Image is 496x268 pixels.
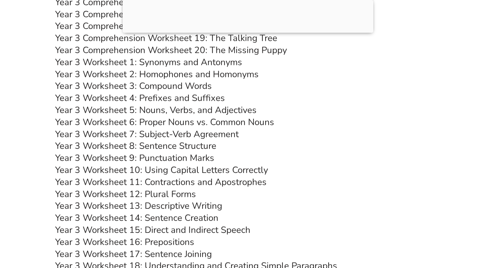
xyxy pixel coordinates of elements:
a: Year 3 Worksheet 9: Punctuation Marks [55,152,214,164]
a: Year 3 Worksheet 15: Direct and Indirect Speech [55,224,250,236]
a: Year 3 Worksheet 17: Sentence Joining [55,248,212,260]
a: Year 3 Worksheet 6: Proper Nouns vs. Common Nouns [55,116,274,128]
a: Year 3 Worksheet 2: Homophones and Homonyms [55,68,259,80]
a: Year 3 Worksheet 7: Subject-Verb Agreement [55,128,239,140]
a: Year 3 Worksheet 13: Descriptive Writing [55,200,222,212]
a: Year 3 Worksheet 5: Nouns, Verbs, and Adjectives [55,104,257,116]
a: Year 3 Worksheet 16: Prepositions [55,236,194,248]
a: Year 3 Comprehension Worksheet 17: The Brave Little Turtle [55,8,301,20]
a: Year 3 Worksheet 12: Plural Forms [55,188,196,200]
a: Year 3 Comprehension Worksheet 18: The Curious Robot [55,20,285,32]
a: Year 3 Worksheet 10: Using Capital Letters Correctly [55,164,268,176]
a: Year 3 Worksheet 14: Sentence Creation [55,212,218,224]
a: Year 3 Worksheet 11: Contractions and Apostrophes [55,176,267,188]
a: Year 3 Worksheet 1: Synonyms and Antonyms [55,56,242,68]
a: Year 3 Comprehension Worksheet 19: The Talking Tree [55,32,277,44]
a: Year 3 Worksheet 3: Compound Words [55,80,212,92]
iframe: Chat Widget [378,190,496,268]
a: Year 3 Worksheet 4: Prefixes and Suffixes [55,92,225,104]
a: Year 3 Comprehension Worksheet 20: The Missing Puppy [55,44,287,56]
a: Year 3 Worksheet 8: Sentence Structure [55,140,216,152]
